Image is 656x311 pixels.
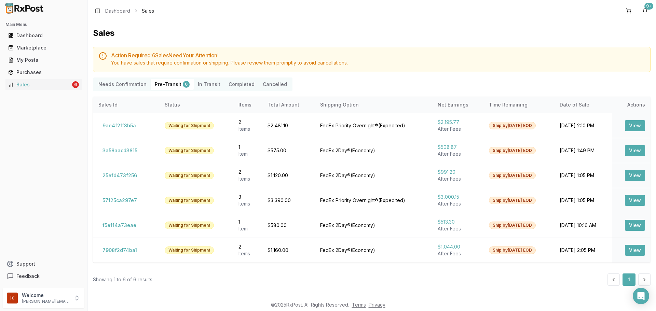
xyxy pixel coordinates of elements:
button: Cancelled [259,79,291,90]
div: After Fees [438,126,478,132]
div: After Fees [438,151,478,157]
a: Privacy [369,302,385,308]
div: Item s [238,126,257,132]
button: Marketplace [3,42,84,53]
div: Item [238,225,257,232]
th: Sales Id [93,97,159,113]
div: Waiting for Shipment [165,197,214,204]
button: View [625,245,645,256]
div: 2 [238,119,257,126]
div: 1 [238,218,257,225]
nav: breadcrumb [105,8,154,14]
div: FedEx 2Day® ( Economy ) [320,147,427,154]
th: Time Remaining [483,97,554,113]
div: [DATE] 1:49 PM [560,147,607,154]
div: [DATE] 2:10 PM [560,122,607,129]
div: Item s [238,175,257,182]
div: Ship by [DATE] EOD [489,246,536,254]
div: After Fees [438,250,478,257]
div: After Fees [438,200,478,207]
button: 25efd473f256 [98,170,141,181]
button: View [625,220,645,231]
button: View [625,170,645,181]
button: Support [3,258,84,270]
div: [DATE] 10:16 AM [560,222,607,229]
div: Ship by [DATE] EOD [489,197,536,204]
div: 6 [183,81,190,88]
p: [PERSON_NAME][EMAIL_ADDRESS][DOMAIN_NAME] [22,299,69,304]
th: Actions [612,97,651,113]
button: 3a58aacd3815 [98,145,141,156]
button: Needs Confirmation [94,79,151,90]
div: Marketplace [8,44,79,51]
div: $2,481.10 [268,122,309,129]
div: $508.87 [438,144,478,151]
div: Waiting for Shipment [165,246,214,254]
div: [DATE] 2:05 PM [560,247,607,254]
a: Sales6 [5,79,82,91]
a: Dashboard [105,8,130,14]
h1: Sales [93,28,651,39]
button: 1 [623,273,635,286]
div: FedEx Priority Overnight® ( Expedited ) [320,197,427,204]
div: $3,000.15 [438,194,478,200]
div: [DATE] 1:05 PM [560,172,607,179]
th: Status [159,97,233,113]
div: My Posts [8,57,79,63]
div: Waiting for Shipment [165,122,214,129]
div: After Fees [438,175,478,182]
th: Date of Sale [554,97,612,113]
div: $575.00 [268,147,309,154]
div: 6 [72,81,79,88]
span: Sales [142,8,154,14]
a: Purchases [5,66,82,79]
button: f5e114a73eae [98,220,140,231]
div: FedEx 2Day® ( Economy ) [320,172,427,179]
div: Ship by [DATE] EOD [489,122,536,129]
div: Purchases [8,69,79,76]
th: Total Amount [262,97,314,113]
div: Item [238,151,257,157]
p: Welcome [22,292,69,299]
button: View [625,195,645,206]
div: Waiting for Shipment [165,147,214,154]
div: $3,390.00 [268,197,309,204]
th: Items [233,97,262,113]
button: 9+ [640,5,651,16]
button: Purchases [3,67,84,78]
button: Sales6 [3,79,84,90]
button: 9ae4f2ff3b5a [98,120,140,131]
img: RxPost Logo [3,3,46,14]
div: Ship by [DATE] EOD [489,147,536,154]
h5: Action Required: 6 Sale s Need Your Attention! [111,53,645,58]
button: 57125ca297e7 [98,195,141,206]
th: Shipping Option [315,97,433,113]
div: $991.20 [438,169,478,175]
div: $1,044.00 [438,243,478,250]
div: $513.30 [438,218,478,225]
div: 2 [238,169,257,175]
div: $580.00 [268,222,309,229]
div: Waiting for Shipment [165,172,214,179]
div: Ship by [DATE] EOD [489,222,536,229]
div: Showing 1 to 6 of 6 results [93,276,152,283]
button: View [625,145,645,156]
div: FedEx 2Day® ( Economy ) [320,222,427,229]
button: Dashboard [3,30,84,41]
div: FedEx 2Day® ( Economy ) [320,247,427,254]
div: 9+ [644,3,653,10]
div: $1,120.00 [268,172,309,179]
div: $2,195.77 [438,119,478,126]
img: User avatar [7,293,18,303]
div: 1 [238,144,257,151]
div: 2 [238,243,257,250]
div: Dashboard [8,32,79,39]
div: Open Intercom Messenger [633,288,649,304]
button: 7908f2d74ba1 [98,245,141,256]
button: Pre-Transit [151,79,194,90]
div: You have sales that require confirmation or shipping. Please review them promptly to avoid cancel... [111,59,645,66]
a: Dashboard [5,29,82,42]
h2: Main Menu [5,22,82,27]
div: Item s [238,250,257,257]
div: FedEx Priority Overnight® ( Expedited ) [320,122,427,129]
